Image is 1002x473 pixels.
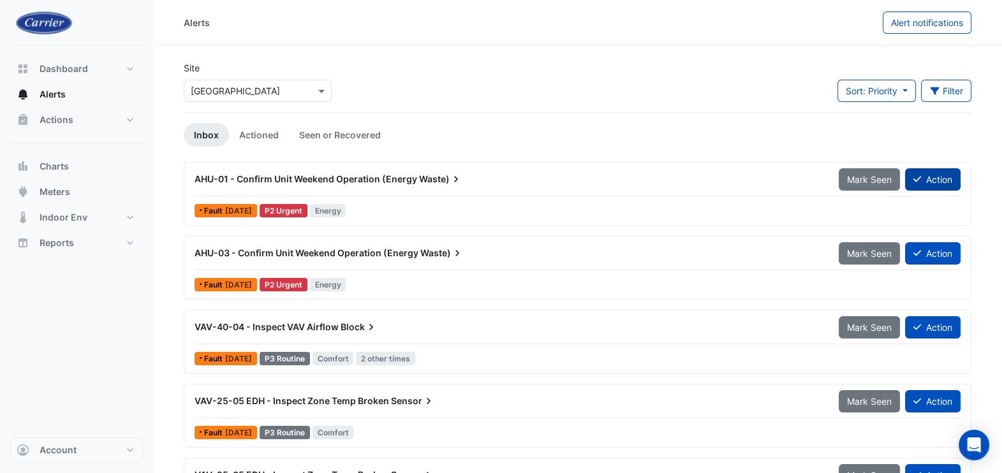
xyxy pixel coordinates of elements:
span: Reports [40,236,74,249]
span: Energy [310,278,346,291]
span: Waste) [419,173,462,186]
app-icon: Actions [17,113,29,126]
span: Dashboard [40,62,88,75]
div: P2 Urgent [260,204,307,217]
button: Action [905,316,961,338]
button: Indoor Env [10,205,143,230]
a: Actioned [229,123,289,147]
span: Fault [204,281,225,289]
img: Company Logo [15,10,73,35]
span: Alerts [40,88,66,101]
span: Fault [204,207,225,215]
span: Sensor [391,395,435,407]
span: Mark Seen [847,248,892,259]
span: Fault [204,429,225,437]
span: 2 other times [356,352,415,365]
span: Meters [40,186,70,198]
div: Alerts [184,16,210,29]
span: Sun 07-Sep-2025 17:46 AEST [225,280,252,289]
button: Alert notifications [883,11,971,34]
app-icon: Dashboard [17,62,29,75]
div: P3 Routine [260,352,310,365]
span: Mark Seen [847,174,892,185]
span: Comfort [313,352,354,365]
app-icon: Alerts [17,88,29,101]
span: Alert notifications [891,17,963,28]
button: Account [10,437,143,463]
div: P3 Routine [260,426,310,439]
span: Block [341,321,378,333]
a: Seen or Recovered [289,123,391,147]
span: VAV-25-05 EDH - Inspect Zone Temp Broken [195,395,389,406]
button: Action [905,390,961,412]
span: Mark Seen [847,322,892,333]
span: Account [40,444,77,456]
button: Sort: Priority [837,80,916,102]
span: Fri 05-Sep-2025 10:01 AEST [225,354,252,363]
app-icon: Reports [17,236,29,249]
span: Indoor Env [40,211,87,224]
span: Mon 11-Aug-2025 09:45 AEST [225,428,252,437]
button: Charts [10,154,143,179]
button: Mark Seen [839,316,900,338]
button: Alerts [10,82,143,107]
span: Mark Seen [847,396,892,407]
span: AHU-03 - Confirm Unit Weekend Operation (Energy [195,247,418,258]
button: Action [905,168,961,191]
span: Fault [204,355,225,363]
span: Sort: Priority [846,85,897,96]
button: Reports [10,230,143,256]
button: Mark Seen [839,242,900,265]
button: Filter [921,80,972,102]
span: VAV-40-04 - Inspect VAV Airflow [195,321,339,332]
span: Charts [40,160,69,173]
button: Meters [10,179,143,205]
button: Mark Seen [839,390,900,412]
span: AHU-01 - Confirm Unit Weekend Operation (Energy [195,173,417,184]
button: Action [905,242,961,265]
div: P2 Urgent [260,278,307,291]
span: Waste) [420,247,464,259]
label: Site [184,61,200,75]
app-icon: Indoor Env [17,211,29,224]
a: Inbox [184,123,229,147]
button: Mark Seen [839,168,900,191]
button: Dashboard [10,56,143,82]
span: Energy [310,204,346,217]
app-icon: Meters [17,186,29,198]
app-icon: Charts [17,160,29,173]
span: Comfort [313,426,354,439]
div: Open Intercom Messenger [959,430,989,460]
button: Actions [10,107,143,133]
span: Actions [40,113,73,126]
span: Sun 07-Sep-2025 17:46 AEST [225,206,252,215]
